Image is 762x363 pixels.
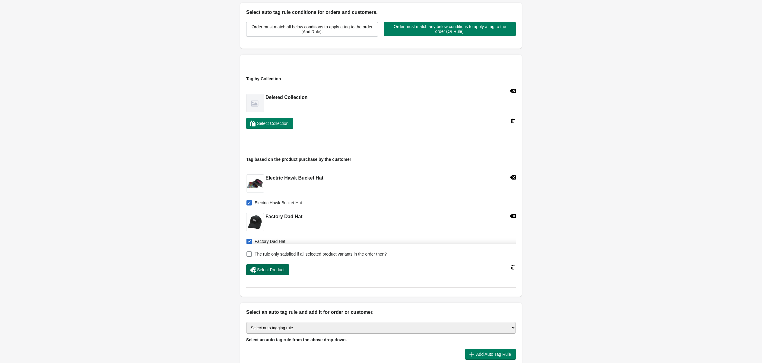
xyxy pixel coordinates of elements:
h2: Select an auto tag rule and add it for order or customer. [246,309,516,316]
button: Select Collection [246,118,293,129]
span: Order must match any below conditions to apply a tag to the order (Or Rule). [389,24,511,34]
button: Order must match any below conditions to apply a tag to the order (Or Rule). [384,22,516,36]
button: Order must match all below conditions to apply a tag to the order (And Rule). [246,22,378,37]
img: notfound.png [246,94,264,112]
h2: Select auto tag rule conditions for orders and customers. [246,9,516,16]
img: buckethatcombositelisting.jpg [246,175,264,192]
h2: Electric Hawk Bucket Hat [265,174,323,182]
span: Select Collection [257,121,288,126]
h2: Deleted Collection [265,94,308,101]
h2: Factory Dad Hat [265,213,303,220]
span: Select an auto tag rule from the above drop-down. [246,337,347,342]
button: Add Auto Tag Rule [465,349,516,360]
span: Add Auto Tag Rule [476,352,511,357]
span: Factory Dad Hat [255,238,285,244]
span: Select Product [257,267,284,272]
img: ScreenShot2020-11-05at8.01.05PM.png [246,214,264,230]
span: Electric Hawk Bucket Hat [255,200,302,206]
span: Tag based on the product purchase by the customer [246,157,351,162]
button: Select Product [246,264,289,275]
span: Order must match all below conditions to apply a tag to the order (And Rule). [251,24,373,34]
span: Tag by Collection [246,76,281,81]
span: The rule only satisfied if all selected product variants in the order then? [255,251,387,257]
